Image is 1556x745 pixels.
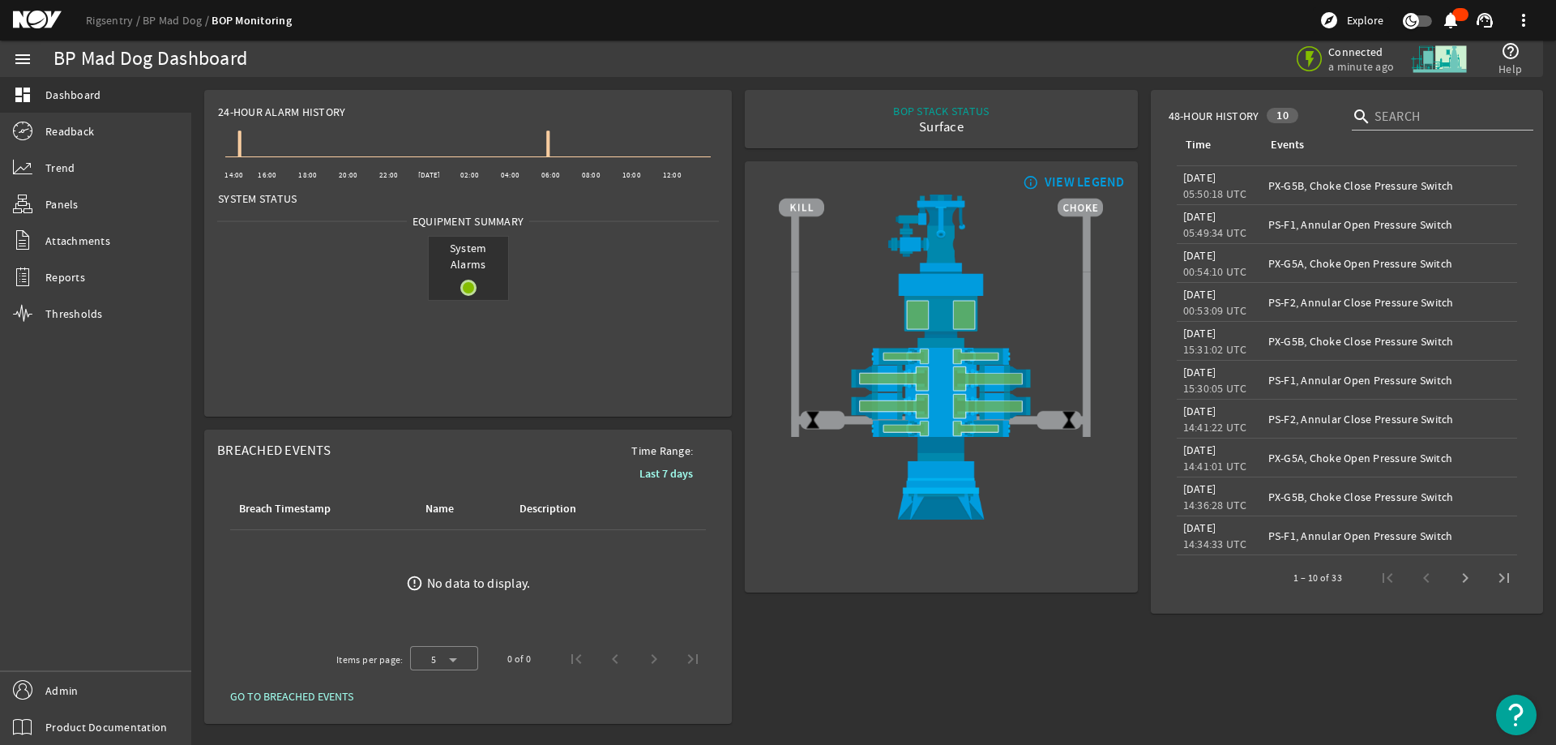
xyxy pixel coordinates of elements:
[1186,136,1211,154] div: Time
[1183,520,1216,535] legacy-datetime-component: [DATE]
[425,500,454,518] div: Name
[258,170,276,180] text: 16:00
[418,170,441,180] text: [DATE]
[1020,176,1039,189] mat-icon: info_outline
[779,437,1103,520] img: WellheadConnector.png
[1183,443,1216,457] legacy-datetime-component: [DATE]
[1268,489,1511,505] div: PX-G5B, Choke Close Pressure Switch
[1183,482,1216,496] legacy-datetime-component: [DATE]
[45,233,110,249] span: Attachments
[45,269,85,285] span: Reports
[1183,303,1247,318] legacy-datetime-component: 00:53:09 UTC
[1183,537,1247,551] legacy-datetime-component: 14:34:33 UTC
[501,170,519,180] text: 04:00
[517,500,633,518] div: Description
[1183,225,1247,240] legacy-datetime-component: 05:49:34 UTC
[1077,306,1096,331] img: TransparentStackSlice.png
[1498,61,1522,77] span: Help
[1183,248,1216,263] legacy-datetime-component: [DATE]
[1347,12,1383,28] span: Explore
[407,213,529,229] span: Equipment Summary
[1268,255,1511,272] div: PX-G5A, Choke Open Pressure Switch
[379,170,398,180] text: 22:00
[339,170,357,180] text: 20:00
[622,170,641,180] text: 10:00
[1268,216,1511,233] div: PS-F1, Annular Open Pressure Switch
[1496,695,1537,735] button: Open Resource Center
[1183,326,1216,340] legacy-datetime-component: [DATE]
[1183,498,1247,512] legacy-datetime-component: 14:36:28 UTC
[13,85,32,105] mat-icon: dashboard
[1183,365,1216,379] legacy-datetime-component: [DATE]
[519,500,576,518] div: Description
[663,170,682,180] text: 12:00
[218,191,297,207] span: System Status
[1268,178,1511,194] div: PX-G5B, Choke Close Pressure Switch
[1268,411,1511,427] div: PS-F2, Annular Close Pressure Switch
[1313,7,1390,33] button: Explore
[237,500,404,518] div: Breach Timestamp
[406,575,423,592] mat-icon: error_outline
[1268,333,1511,349] div: PX-G5B, Choke Close Pressure Switch
[460,170,479,180] text: 02:00
[785,306,805,331] img: TransparentStackSlice.png
[618,443,706,459] span: Time Range:
[1183,404,1216,418] legacy-datetime-component: [DATE]
[1475,11,1494,30] mat-icon: support_agent
[1504,1,1543,40] button: more_vert
[1268,528,1511,544] div: PS-F1, Annular Open Pressure Switch
[1183,342,1247,357] legacy-datetime-component: 15:31:02 UTC
[1293,570,1342,586] div: 1 – 10 of 33
[429,237,508,276] span: System Alarms
[427,576,531,592] div: No data to display.
[507,651,531,667] div: 0 of 0
[1446,559,1485,597] button: Next page
[779,348,1103,365] img: PipeRamOpen.png
[423,500,498,518] div: Name
[1169,108,1259,124] span: 48-Hour History
[779,195,1103,272] img: RiserAdapter.png
[1319,11,1339,30] mat-icon: explore
[1268,294,1511,310] div: PS-F2, Annular Close Pressure Switch
[541,170,560,180] text: 06:00
[298,170,317,180] text: 18:00
[803,410,823,430] img: ValveClose.png
[1485,559,1524,597] button: Last page
[626,459,706,488] button: Last 7 days
[45,719,167,735] span: Product Documentation
[1183,420,1247,435] legacy-datetime-component: 14:41:22 UTC
[230,688,353,704] span: GO TO BREACHED EVENTS
[224,170,243,180] text: 14:00
[45,160,75,176] span: Trend
[1352,107,1371,126] i: search
[1183,264,1247,279] legacy-datetime-component: 00:54:10 UTC
[1328,45,1397,59] span: Connected
[779,272,1103,348] img: UpperAnnularOpen.png
[336,652,404,668] div: Items per page:
[1268,450,1511,466] div: PX-G5A, Choke Open Pressure Switch
[893,103,989,119] div: BOP STACK STATUS
[1374,107,1520,126] input: Search
[212,13,292,28] a: BOP Monitoring
[639,466,693,482] b: Last 7 days
[45,87,100,103] span: Dashboard
[239,500,331,518] div: Breach Timestamp
[1501,41,1520,61] mat-icon: help_outline
[582,170,601,180] text: 08:00
[1183,136,1249,154] div: Time
[893,119,989,135] div: Surface
[1268,136,1504,154] div: Events
[45,306,103,322] span: Thresholds
[218,104,345,120] span: 24-Hour Alarm History
[217,442,331,459] span: Breached Events
[1409,28,1469,89] img: Skid.svg
[1441,11,1460,30] mat-icon: notifications
[13,49,32,69] mat-icon: menu
[217,682,366,711] button: GO TO BREACHED EVENTS
[1267,108,1298,123] div: 10
[1183,170,1216,185] legacy-datetime-component: [DATE]
[1183,209,1216,224] legacy-datetime-component: [DATE]
[1328,59,1397,74] span: a minute ago
[86,13,143,28] a: Rigsentry
[1045,174,1125,191] div: VIEW LEGEND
